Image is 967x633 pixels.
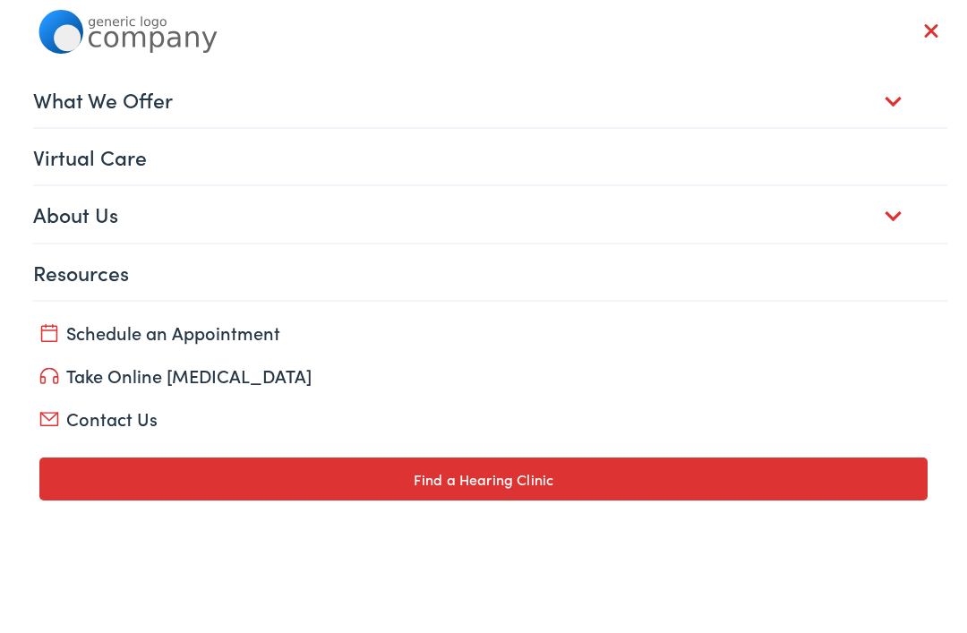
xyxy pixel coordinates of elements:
a: Take Online [MEDICAL_DATA] [39,363,928,388]
a: What We Offer [33,72,948,127]
a: Contact Us [39,406,928,431]
a: About Us [33,186,948,242]
a: Schedule an Appointment [39,320,928,345]
a: Resources [33,244,948,300]
a: Find a Hearing Clinic [39,458,928,500]
img: utility icon [39,324,59,342]
img: utility icon [39,472,59,490]
a: Virtual Care [33,129,948,184]
img: utility icon [39,412,59,426]
img: utility icon [39,368,59,385]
